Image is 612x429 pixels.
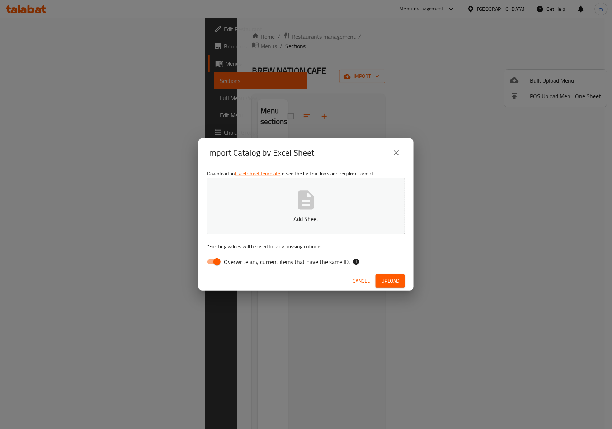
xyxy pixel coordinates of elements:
p: Add Sheet [218,214,394,223]
span: Cancel [353,277,370,286]
div: Download an to see the instructions and required format. [198,167,414,271]
span: Overwrite any current items that have the same ID. [224,258,350,266]
svg: If the overwrite option isn't selected, then the items that match an existing ID will be ignored ... [353,258,360,265]
h2: Import Catalog by Excel Sheet [207,147,314,159]
button: Cancel [350,274,373,288]
p: Existing values will be used for any missing columns. [207,243,405,250]
button: Upload [376,274,405,288]
a: Excel sheet template [235,169,281,178]
button: close [388,144,405,161]
span: Upload [381,277,399,286]
button: Add Sheet [207,178,405,234]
